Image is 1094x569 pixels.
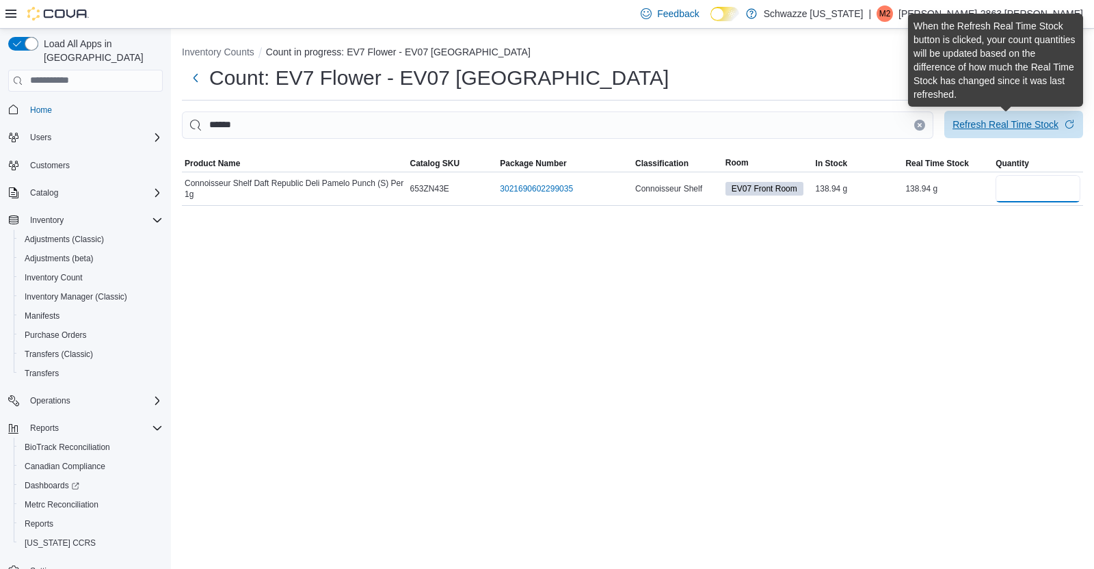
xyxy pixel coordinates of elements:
[14,533,168,553] button: [US_STATE] CCRS
[903,181,993,197] div: 138.94 g
[19,535,163,551] span: Washington CCRS
[996,158,1029,169] span: Quantity
[632,155,723,172] button: Classification
[19,497,163,513] span: Metrc Reconciliation
[14,268,168,287] button: Inventory Count
[19,365,64,382] a: Transfers
[732,183,797,195] span: EV07 Front Room
[25,272,83,283] span: Inventory Count
[19,231,163,248] span: Adjustments (Classic)
[497,155,632,172] button: Package Number
[25,129,163,146] span: Users
[25,101,163,118] span: Home
[877,5,893,22] div: Matthew-2863 Turner
[905,158,968,169] span: Real Time Stock
[30,187,58,198] span: Catalog
[19,346,98,362] a: Transfers (Classic)
[3,155,168,175] button: Customers
[19,269,163,286] span: Inventory Count
[25,330,87,341] span: Purchase Orders
[19,346,163,362] span: Transfers (Classic)
[30,215,64,226] span: Inventory
[898,5,1083,22] p: [PERSON_NAME]-2863 [PERSON_NAME]
[25,234,104,245] span: Adjustments (Classic)
[657,7,699,21] span: Feedback
[30,160,70,171] span: Customers
[764,5,864,22] p: Schwazze [US_STATE]
[19,365,163,382] span: Transfers
[266,47,531,57] button: Count in progress: EV7 Flower - EV07 [GEOGRAPHIC_DATA]
[25,129,57,146] button: Users
[19,458,163,475] span: Canadian Compliance
[710,7,739,21] input: Dark Mode
[19,327,92,343] a: Purchase Orders
[30,132,51,143] span: Users
[19,535,101,551] a: [US_STATE] CCRS
[19,269,88,286] a: Inventory Count
[19,308,163,324] span: Manifests
[19,516,163,532] span: Reports
[19,516,59,532] a: Reports
[868,5,871,22] p: |
[19,289,163,305] span: Inventory Manager (Classic)
[3,183,168,202] button: Catalog
[25,212,163,228] span: Inventory
[25,442,110,453] span: BioTrack Reconciliation
[635,158,689,169] span: Classification
[14,364,168,383] button: Transfers
[182,64,209,92] button: Next
[25,291,127,302] span: Inventory Manager (Classic)
[14,438,168,457] button: BioTrack Reconciliation
[19,497,104,513] a: Metrc Reconciliation
[635,183,702,194] span: Connoisseur Shelf
[813,155,903,172] button: In Stock
[3,419,168,438] button: Reports
[14,345,168,364] button: Transfers (Classic)
[19,439,163,455] span: BioTrack Reconciliation
[182,155,408,172] button: Product Name
[30,423,59,434] span: Reports
[27,7,89,21] img: Cova
[14,495,168,514] button: Metrc Reconciliation
[14,306,168,326] button: Manifests
[914,120,925,131] button: Clear input
[19,308,65,324] a: Manifests
[25,212,69,228] button: Inventory
[725,182,803,196] span: EV07 Front Room
[25,185,163,201] span: Catalog
[185,178,405,200] span: Connoisseur Shelf Daft Republic Deli Pamelo Punch (S) Per 1g
[25,538,96,548] span: [US_STATE] CCRS
[209,64,669,92] h1: Count: EV7 Flower - EV07 [GEOGRAPHIC_DATA]
[182,47,254,57] button: Inventory Counts
[25,349,93,360] span: Transfers (Classic)
[25,253,94,264] span: Adjustments (beta)
[3,100,168,120] button: Home
[993,155,1083,172] button: Quantity
[19,477,85,494] a: Dashboards
[25,102,57,118] a: Home
[182,45,1083,62] nav: An example of EuiBreadcrumbs
[19,289,133,305] a: Inventory Manager (Classic)
[19,439,116,455] a: BioTrack Reconciliation
[25,185,64,201] button: Catalog
[14,476,168,495] a: Dashboards
[25,480,79,491] span: Dashboards
[3,211,168,230] button: Inventory
[944,111,1083,138] button: Refresh Real Time Stock
[14,457,168,476] button: Canadian Compliance
[25,393,163,409] span: Operations
[19,250,99,267] a: Adjustments (beta)
[19,458,111,475] a: Canadian Compliance
[903,155,993,172] button: Real Time Stock
[500,183,573,194] a: 3021690602299035
[19,477,163,494] span: Dashboards
[19,250,163,267] span: Adjustments (beta)
[14,287,168,306] button: Inventory Manager (Classic)
[813,181,903,197] div: 138.94 g
[25,368,59,379] span: Transfers
[38,37,163,64] span: Load All Apps in [GEOGRAPHIC_DATA]
[25,157,75,174] a: Customers
[25,420,163,436] span: Reports
[408,155,498,172] button: Catalog SKU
